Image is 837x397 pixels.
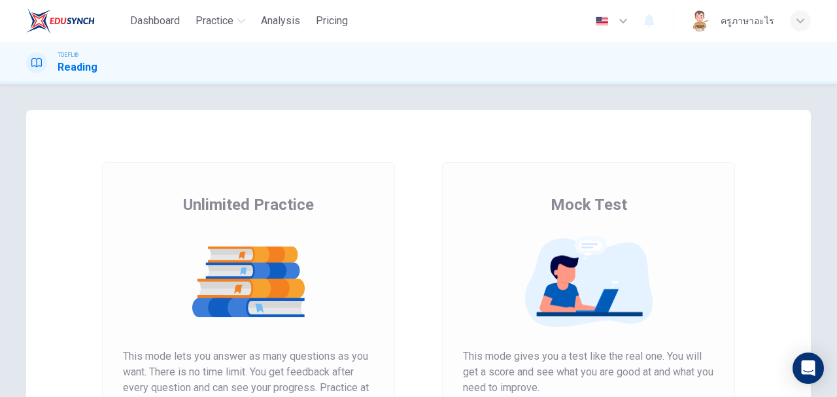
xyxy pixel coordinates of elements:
[311,9,353,33] button: Pricing
[183,194,314,215] span: Unlimited Practice
[594,16,610,26] img: en
[58,50,78,60] span: TOEFL®
[463,349,714,396] span: This mode gives you a test like the real one. You will get a score and see what you are good at a...
[58,60,97,75] h1: Reading
[551,194,627,215] span: Mock Test
[261,13,300,29] span: Analysis
[316,13,348,29] span: Pricing
[689,10,710,31] img: Profile picture
[190,9,250,33] button: Practice
[26,8,125,34] a: EduSynch logo
[256,9,305,33] button: Analysis
[26,8,95,34] img: EduSynch logo
[793,353,824,384] div: Open Intercom Messenger
[125,9,185,33] button: Dashboard
[721,13,774,29] div: ครูภาษาอะไร
[196,13,233,29] span: Practice
[130,13,180,29] span: Dashboard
